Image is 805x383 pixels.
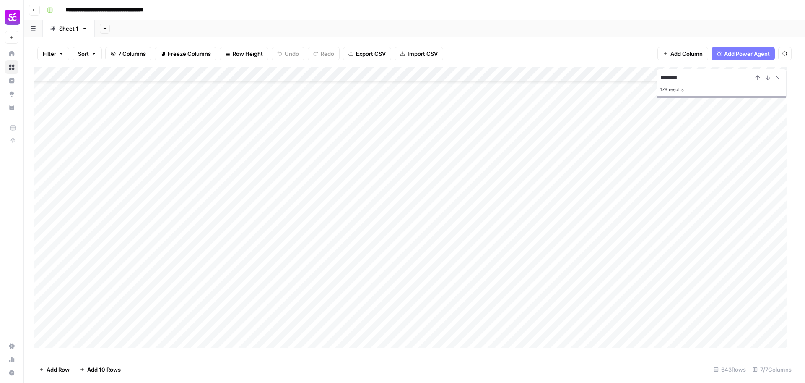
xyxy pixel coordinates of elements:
[43,50,56,58] span: Filter
[724,50,770,58] span: Add Power Agent
[59,24,78,33] div: Sheet 1
[670,50,703,58] span: Add Column
[5,353,18,366] a: Usage
[285,50,299,58] span: Undo
[5,7,18,28] button: Workspace: Smartcat
[657,47,708,60] button: Add Column
[75,363,126,376] button: Add 10 Rows
[749,363,795,376] div: 7/7 Columns
[5,74,18,87] a: Insights
[5,87,18,101] a: Opportunities
[356,50,386,58] span: Export CSV
[73,47,102,60] button: Sort
[168,50,211,58] span: Freeze Columns
[712,47,775,60] button: Add Power Agent
[105,47,151,60] button: 7 Columns
[78,50,89,58] span: Sort
[343,47,391,60] button: Export CSV
[118,50,146,58] span: 7 Columns
[272,47,304,60] button: Undo
[763,73,773,83] button: Next Result
[155,47,216,60] button: Freeze Columns
[710,363,749,376] div: 643 Rows
[321,50,334,58] span: Redo
[408,50,438,58] span: Import CSV
[5,10,20,25] img: Smartcat Logo
[47,365,70,374] span: Add Row
[87,365,121,374] span: Add 10 Rows
[34,363,75,376] button: Add Row
[43,20,95,37] a: Sheet 1
[37,47,69,60] button: Filter
[5,47,18,60] a: Home
[5,60,18,74] a: Browse
[773,73,783,83] button: Close Search
[5,339,18,353] a: Settings
[308,47,340,60] button: Redo
[753,73,763,83] button: Previous Result
[395,47,443,60] button: Import CSV
[220,47,268,60] button: Row Height
[5,101,18,114] a: Your Data
[660,84,783,94] div: 178 results
[233,50,263,58] span: Row Height
[5,366,18,380] button: Help + Support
